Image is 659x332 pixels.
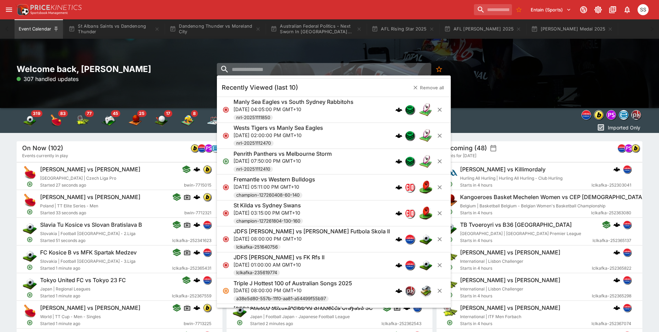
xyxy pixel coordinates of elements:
[40,176,116,181] span: [GEOGRAPHIC_DATA] | Czech Liga Pro
[75,114,89,127] div: Tennis
[193,249,200,256] div: cerberus
[460,320,592,327] span: Starts in 4 hours
[577,3,590,16] button: Connected to PK
[128,114,142,127] img: basketball
[613,166,620,173] img: logo-cerberus.svg
[30,5,82,10] img: PriceKinetics
[234,166,273,173] span: nrl-20251112410
[211,144,220,152] div: betradar
[623,165,631,173] img: lclkafka.png
[234,235,390,242] p: [DATE] 08:00:00 PM GMT+10
[154,114,168,127] img: golf
[203,165,211,173] div: bwin
[193,221,200,228] img: logo-cerberus.svg
[623,276,631,284] div: lclkafka
[234,228,390,235] h6: JDFS [PERSON_NAME] vs [PERSON_NAME] Futbola Skola II
[164,110,172,117] span: 17
[632,144,639,152] img: bwin.png
[395,210,402,217] div: cerberus
[234,192,302,199] span: champion-127260408-60-140
[594,110,603,119] img: bwin.png
[193,277,200,284] img: logo-cerberus.svg
[442,221,457,236] img: soccer.png
[413,304,421,312] div: lclkafka
[582,110,591,119] img: lclkafka.png
[232,304,247,319] img: soccer.png
[367,19,438,39] button: AFL Rising Star 2025
[128,114,142,127] div: Basketball
[419,258,433,272] img: soccer.png
[203,276,211,284] div: lclkafka
[608,124,640,131] p: Imported Only
[234,114,273,121] span: nrl-20251111850
[442,144,487,152] h5: Upcoming (48)
[619,110,629,120] div: betradar
[234,98,354,106] h6: Manly Sea Eagles vs South Sydney Rabbitohs
[460,221,572,228] h6: TB Tvoeroyri vs B36 [GEOGRAPHIC_DATA]
[613,277,620,284] div: cerberus
[222,210,229,217] svg: Closed
[395,236,402,243] img: logo-cerberus.svg
[205,144,212,152] img: pandascore.png
[40,277,126,284] h6: Tokyo United FC vs Tokyo 23 FC
[234,254,324,261] h6: JDFS [PERSON_NAME] vs FK Rfs II
[222,106,229,113] svg: Closed
[204,144,213,152] div: pandascore
[395,132,402,139] img: logo-cerberus.svg
[395,158,402,165] img: logo-cerberus.svg
[250,314,350,319] span: Japan | Football Japan - Japanese Football League
[234,183,315,190] p: [DATE] 05:11:00 PM GMT+10
[40,293,172,299] span: Started 1 minute ago
[222,287,229,294] svg: Suspended
[617,144,626,152] div: lclkafka
[405,234,415,244] div: lclkafka
[395,106,402,113] img: logo-cerberus.svg
[203,276,211,284] img: lclkafka.png
[632,110,641,119] img: pricekinetics.png
[234,106,354,113] p: [DATE] 04:05:00 PM GMT+10
[606,3,619,16] button: Documentation
[193,166,200,173] img: logo-cerberus.svg
[266,19,366,39] button: Australian Federal Politics - Next Sworn In [GEOGRAPHIC_DATA]...
[22,144,63,152] h5: On Now (102)
[395,106,402,113] div: cerberus
[490,145,497,152] button: settings
[395,262,402,269] img: logo-cerberus.svg
[203,304,211,312] div: bwin
[413,304,421,312] img: lclkafka.png
[184,320,211,327] span: bwin-7713225
[613,221,620,228] img: logo-cerberus.svg
[207,114,221,127] img: ice_hockey
[40,231,136,236] span: Slovakia | Football [GEOGRAPHIC_DATA] - 2.Liga
[222,132,229,139] svg: Closed
[405,157,414,166] img: nrl.png
[217,63,431,75] input: search
[442,276,457,291] img: tennis.png
[625,144,632,152] img: pandascore.png
[234,295,329,302] span: a38e5d80-557b-11f0-aa81-a54499f55b97
[193,166,200,173] div: cerberus
[193,249,200,256] img: logo-cerberus.svg
[395,132,402,139] div: cerberus
[607,110,616,119] img: pandascore.png
[75,114,89,127] img: tennis
[405,105,414,114] img: nrl.png
[447,292,453,298] svg: Open
[460,265,592,272] span: Starts in 4 hours
[631,144,640,152] div: bwin
[447,209,453,215] svg: Open
[527,19,617,39] button: [PERSON_NAME] Medal 2025
[460,231,581,236] span: [GEOGRAPHIC_DATA] | [GEOGRAPHIC_DATA] Premier League
[442,193,457,208] img: basketball.png
[613,221,620,228] div: cerberus
[102,114,116,127] div: Esports
[234,209,303,216] p: [DATE] 03:15:00 PM GMT+10
[234,176,315,183] h6: Fremantle vs Western Bulldogs
[405,286,414,295] img: pricekinetics.png
[222,262,229,269] svg: Closed
[595,122,642,133] button: Imported Only
[203,193,211,201] div: bwin
[234,140,274,147] span: nrl-20251112470
[409,82,448,93] button: Remove all
[193,277,200,284] div: cerberus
